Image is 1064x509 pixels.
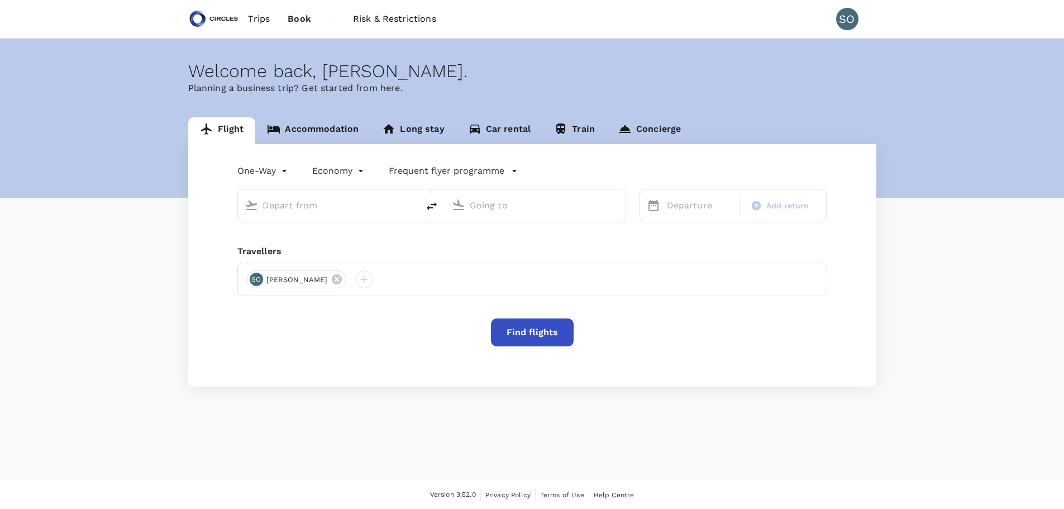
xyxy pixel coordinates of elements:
button: Find flights [491,318,574,346]
a: Privacy Policy [485,489,531,501]
div: Travellers [237,245,827,258]
button: Open [411,204,413,206]
span: Privacy Policy [485,491,531,499]
input: Going to [470,197,602,214]
div: SO[PERSON_NAME] [247,270,347,288]
a: Car rental [456,117,543,144]
button: delete [418,193,445,220]
a: Concierge [607,117,693,144]
a: Long stay [370,117,456,144]
span: Version 3.52.0 [430,489,476,501]
button: Frequent flyer programme [389,164,518,178]
input: Depart from [263,197,395,214]
div: Welcome back , [PERSON_NAME] . [188,61,876,82]
span: Terms of Use [540,491,584,499]
img: Circles [188,7,240,31]
a: Help Centre [594,489,634,501]
span: Add return [766,200,809,212]
p: Planning a business trip? Get started from here. [188,82,876,95]
button: Open [618,204,620,206]
div: SO [836,8,858,30]
span: Trips [248,12,270,26]
a: Terms of Use [540,489,584,501]
span: Risk & Restrictions [353,12,436,26]
a: Train [542,117,607,144]
a: Accommodation [255,117,370,144]
div: SO [250,273,263,286]
div: One-Way [237,162,290,180]
div: Economy [312,162,366,180]
p: Frequent flyer programme [389,164,504,178]
a: Flight [188,117,256,144]
span: [PERSON_NAME] [260,274,335,286]
span: Help Centre [594,491,634,499]
p: Departure [667,199,733,212]
span: Book [288,12,311,26]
